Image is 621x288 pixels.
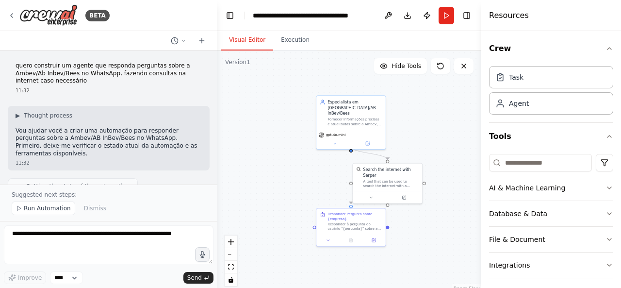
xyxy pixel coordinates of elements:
span: Dismiss [84,204,106,212]
div: Agent [509,99,529,108]
button: toggle interactivity [225,273,237,286]
button: ▶Thought process [16,112,72,119]
button: Dismiss [79,202,111,215]
span: Thought process [24,112,72,119]
button: Hide Tools [374,58,427,74]
p: Suggested next steps: [12,191,206,199]
button: Send [183,272,213,284]
span: Getting the state of the automation [26,183,130,190]
span: Run Automation [24,204,71,212]
div: React Flow controls [225,236,237,286]
div: Responder Pergunta sobre {empresa}Responder à pergunta do usuário "{pergunta}" sobre a {empresa}.... [316,208,386,246]
button: Hide right sidebar [460,9,474,22]
button: Improve [4,271,46,284]
div: 11:32 [16,159,202,167]
span: Improve [18,274,42,282]
button: Open in side panel [352,140,384,147]
button: Switch to previous chat [167,35,190,47]
div: Version 1 [225,58,250,66]
div: Responder à pergunta do usuário "{pergunta}" sobre a {empresa}. Se necessário, realizar uma busca... [327,222,382,231]
button: Hide left sidebar [223,9,237,22]
img: Logo [19,4,78,26]
button: Run Automation [12,202,75,215]
nav: breadcrumb [253,11,348,20]
p: quero construir um agente que responda perguntas sobre a Ambev/Ab Inbev/Bees no WhatsApp, fazendo... [16,62,202,85]
button: Visual Editor [221,30,273,51]
button: Database & Data [489,201,613,226]
button: Click to speak your automation idea [195,247,210,262]
div: 11:32 [16,87,202,94]
button: No output available [339,237,363,244]
div: A tool that can be used to search the internet with a search_query. Supports different search typ... [363,179,419,188]
img: SerperDevTool [357,167,361,171]
span: gpt-4o-mini [326,133,345,137]
div: Responder Pergunta sobre {empresa} [327,212,382,221]
h4: Resources [489,10,529,21]
span: Send [187,274,202,282]
button: File & Document [489,227,613,252]
p: Vou ajudar você a criar uma automação para responder perguntas sobre a Ambev/AB InBev/Bees no Wha... [16,127,202,157]
div: Especialista em [GEOGRAPHIC_DATA]/AB InBev/BeesFornecer informações precisas e atualizadas sobre ... [316,95,386,150]
button: Open in side panel [388,194,420,201]
button: Start a new chat [194,35,210,47]
div: BETA [85,10,110,21]
button: Open in side panel [364,237,383,244]
g: Edge from 90c36c75-b8cc-4bb0-b801-b98a0cf82209 to 3ef5607e-e591-4752-b043-cf81378ee34f [348,147,391,160]
div: Especialista em [GEOGRAPHIC_DATA]/AB InBev/Bees [327,99,382,116]
button: Tools [489,123,613,150]
div: Fornecer informações precisas e atualizadas sobre a Ambev, AB InBev e plataforma Bees, respondend... [327,118,382,127]
button: fit view [225,261,237,273]
g: Edge from 90c36c75-b8cc-4bb0-b801-b98a0cf82209 to 341f7a1e-7840-4fe6-b6eb-3ec504117bba [348,147,354,204]
div: Task [509,72,523,82]
div: Crew [489,62,613,122]
div: Search the internet with Serper [363,167,419,178]
span: ▶ [16,112,20,119]
button: zoom in [225,236,237,248]
button: zoom out [225,248,237,261]
span: Hide Tools [392,62,421,70]
button: Integrations [489,253,613,278]
button: Execution [273,30,317,51]
button: AI & Machine Learning [489,175,613,201]
button: Crew [489,35,613,62]
div: SerperDevToolSearch the internet with SerperA tool that can be used to search the internet with a... [352,163,423,203]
